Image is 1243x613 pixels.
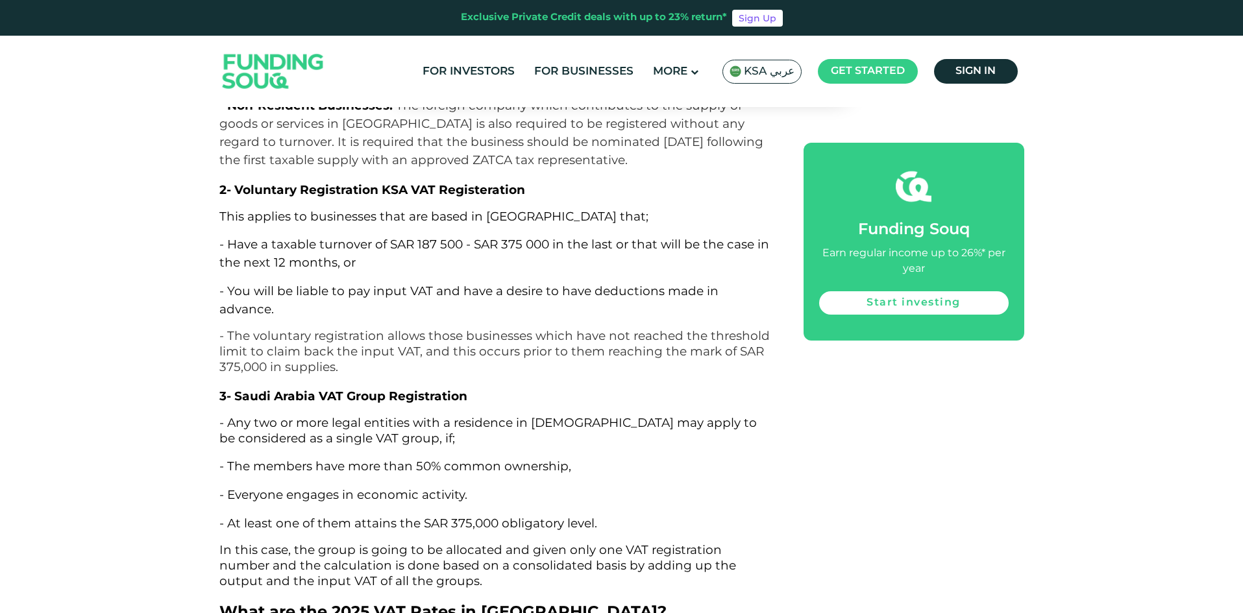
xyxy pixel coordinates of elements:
span: - You will be liable to pay input VAT and have a desire to have deductions made in advance. [219,283,719,317]
span: The foreign company which contributes to the supply of goods or services in [GEOGRAPHIC_DATA] is ... [219,98,763,167]
span: - Any two or more legal entities with a residence in [DEMOGRAPHIC_DATA] may apply to be considere... [219,415,757,446]
a: Sign Up [732,10,783,27]
span: - The voluntary registration allows those businesses which have not reached the threshold limit t... [219,328,770,374]
div: Exclusive Private Credit deals with up to 23% return* [461,10,727,25]
span: - Have a taxable turnover of SAR 187 500 - SAR 375 000 in the last or that will be the case in th... [219,237,769,270]
span: - Everyone engages in economic activity. [219,487,467,502]
span: Sign in [955,66,996,76]
span: More [653,66,687,77]
span: This applies to businesses that are based in [GEOGRAPHIC_DATA] that; [219,209,648,224]
img: SA Flag [730,66,741,77]
img: fsicon [896,169,931,204]
span: In this case, the group is going to be allocated and given only one VAT registration number and t... [219,542,736,588]
span: 2- Voluntary Registration KSA VAT Registeration [219,182,525,197]
span: 3- Saudi Arabia VAT Group Registration [219,389,467,403]
span: KSA عربي [744,64,794,79]
span: Funding Souq [858,222,970,237]
a: Sign in [934,59,1018,84]
span: - At least one of them attains the SAR 375,000 obligatory level. [219,516,597,531]
span: - The members have more than 50% common ownership, [219,459,571,474]
a: Start investing [819,291,1009,315]
a: For Businesses [531,61,637,82]
span: - Non-Resident Businesses: [219,98,393,113]
span: Get started [831,66,905,76]
div: Earn regular income up to 26%* per year [819,246,1009,277]
a: For Investors [419,61,518,82]
img: Logo [210,39,337,104]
